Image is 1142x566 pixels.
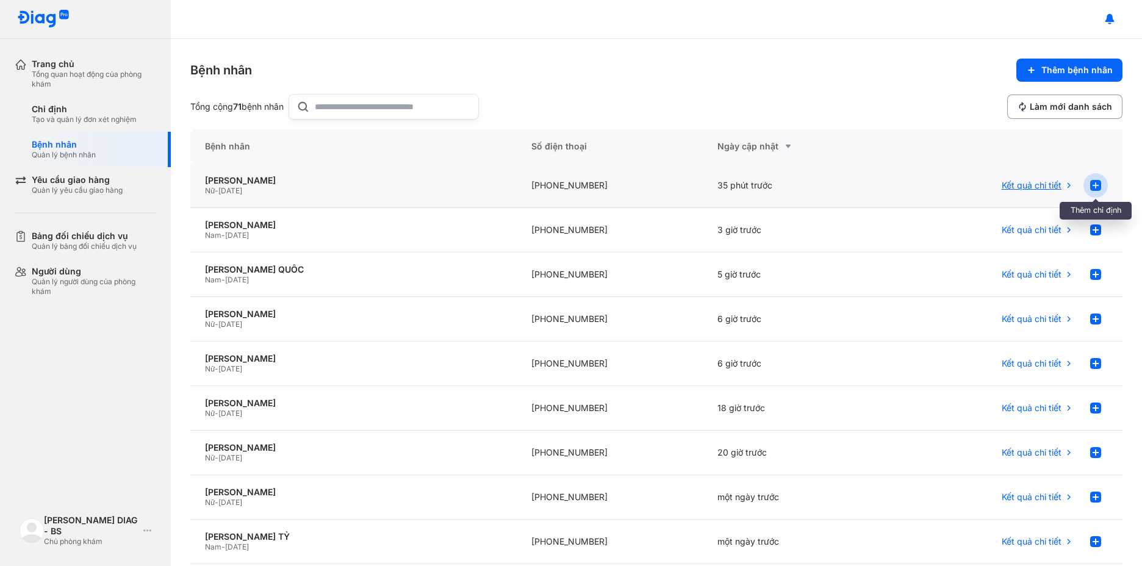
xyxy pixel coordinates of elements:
[32,150,96,160] div: Quản lý bệnh nhân
[205,498,215,507] span: Nữ
[218,320,242,329] span: [DATE]
[32,242,137,251] div: Quản lý bảng đối chiếu dịch vụ
[20,518,44,543] img: logo
[190,101,284,112] div: Tổng cộng bệnh nhân
[218,186,242,195] span: [DATE]
[221,542,225,551] span: -
[1002,269,1061,280] span: Kết quả chi tiết
[225,275,249,284] span: [DATE]
[215,186,218,195] span: -
[218,364,242,373] span: [DATE]
[205,531,502,542] div: [PERSON_NAME] TỶ
[205,186,215,195] span: Nữ
[190,62,252,79] div: Bệnh nhân
[1041,65,1113,76] span: Thêm bệnh nhân
[205,175,502,186] div: [PERSON_NAME]
[205,398,502,409] div: [PERSON_NAME]
[32,266,156,277] div: Người dùng
[517,129,703,163] div: Số điện thoại
[32,277,156,296] div: Quản lý người dùng của phòng khám
[190,129,517,163] div: Bệnh nhân
[215,453,218,462] span: -
[205,275,221,284] span: Nam
[703,431,889,475] div: 20 giờ trước
[215,364,218,373] span: -
[205,453,215,462] span: Nữ
[225,542,249,551] span: [DATE]
[205,542,221,551] span: Nam
[1002,403,1061,414] span: Kết quả chi tiết
[703,386,889,431] div: 18 giờ trước
[233,101,242,112] span: 71
[32,139,96,150] div: Bệnh nhân
[205,220,502,231] div: [PERSON_NAME]
[32,59,156,70] div: Trang chủ
[205,442,502,453] div: [PERSON_NAME]
[703,297,889,342] div: 6 giờ trước
[703,475,889,520] div: một ngày trước
[205,231,221,240] span: Nam
[215,409,218,418] span: -
[32,185,123,195] div: Quản lý yêu cầu giao hàng
[221,275,225,284] span: -
[32,115,137,124] div: Tạo và quản lý đơn xét nghiệm
[205,353,502,364] div: [PERSON_NAME]
[17,10,70,29] img: logo
[221,231,225,240] span: -
[517,386,703,431] div: [PHONE_NUMBER]
[517,520,703,564] div: [PHONE_NUMBER]
[1002,313,1061,324] span: Kết quả chi tiết
[205,309,502,320] div: [PERSON_NAME]
[703,342,889,386] div: 6 giờ trước
[44,537,138,546] div: Chủ phòng khám
[215,498,218,507] span: -
[1016,59,1122,82] button: Thêm bệnh nhân
[517,431,703,475] div: [PHONE_NUMBER]
[218,498,242,507] span: [DATE]
[717,139,875,154] div: Ngày cập nhật
[205,409,215,418] span: Nữ
[205,264,502,275] div: [PERSON_NAME] QUỐC
[1007,95,1122,119] button: Làm mới danh sách
[205,364,215,373] span: Nữ
[32,70,156,89] div: Tổng quan hoạt động của phòng khám
[1002,180,1061,191] span: Kết quả chi tiết
[32,231,137,242] div: Bảng đối chiếu dịch vụ
[218,409,242,418] span: [DATE]
[205,320,215,329] span: Nữ
[225,231,249,240] span: [DATE]
[1002,358,1061,369] span: Kết quả chi tiết
[517,253,703,297] div: [PHONE_NUMBER]
[517,208,703,253] div: [PHONE_NUMBER]
[1002,447,1061,458] span: Kết quả chi tiết
[703,520,889,564] div: một ngày trước
[517,297,703,342] div: [PHONE_NUMBER]
[1002,492,1061,503] span: Kết quả chi tiết
[517,342,703,386] div: [PHONE_NUMBER]
[44,515,138,537] div: [PERSON_NAME] DIAG - BS
[703,253,889,297] div: 5 giờ trước
[703,208,889,253] div: 3 giờ trước
[215,320,218,329] span: -
[1002,224,1061,235] span: Kết quả chi tiết
[517,163,703,208] div: [PHONE_NUMBER]
[205,487,502,498] div: [PERSON_NAME]
[218,453,242,462] span: [DATE]
[32,174,123,185] div: Yêu cầu giao hàng
[1030,101,1112,112] span: Làm mới danh sách
[517,475,703,520] div: [PHONE_NUMBER]
[32,104,137,115] div: Chỉ định
[1002,536,1061,547] span: Kết quả chi tiết
[703,163,889,208] div: 35 phút trước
